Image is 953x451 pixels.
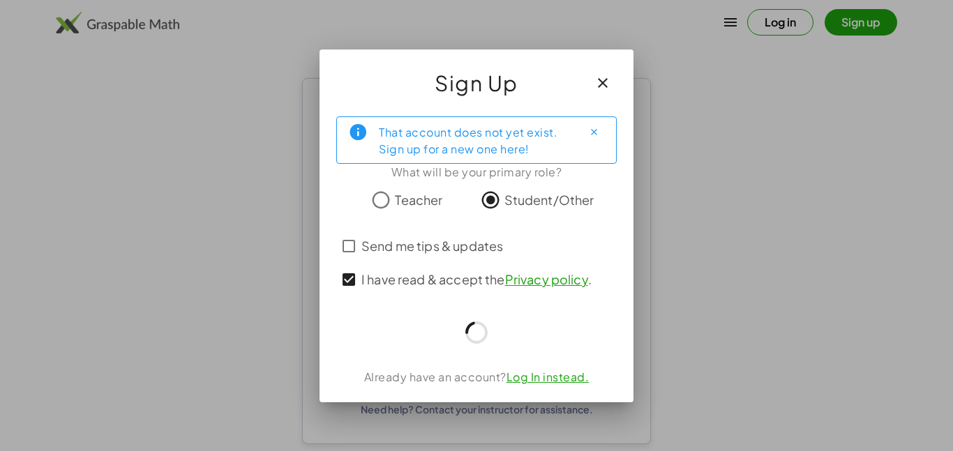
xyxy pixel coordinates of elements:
[506,369,590,384] a: Log In instead.
[504,190,594,209] span: Student/Other
[361,236,503,255] span: Send me tips & updates
[361,270,592,289] span: I have read & accept the .
[336,164,617,181] div: What will be your primary role?
[395,190,442,209] span: Teacher
[435,66,518,100] span: Sign Up
[379,123,571,158] div: That account does not yet exist. Sign up for a new one here!
[505,271,588,287] a: Privacy policy
[336,369,617,385] div: Already have an account?
[583,121,605,144] button: Close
